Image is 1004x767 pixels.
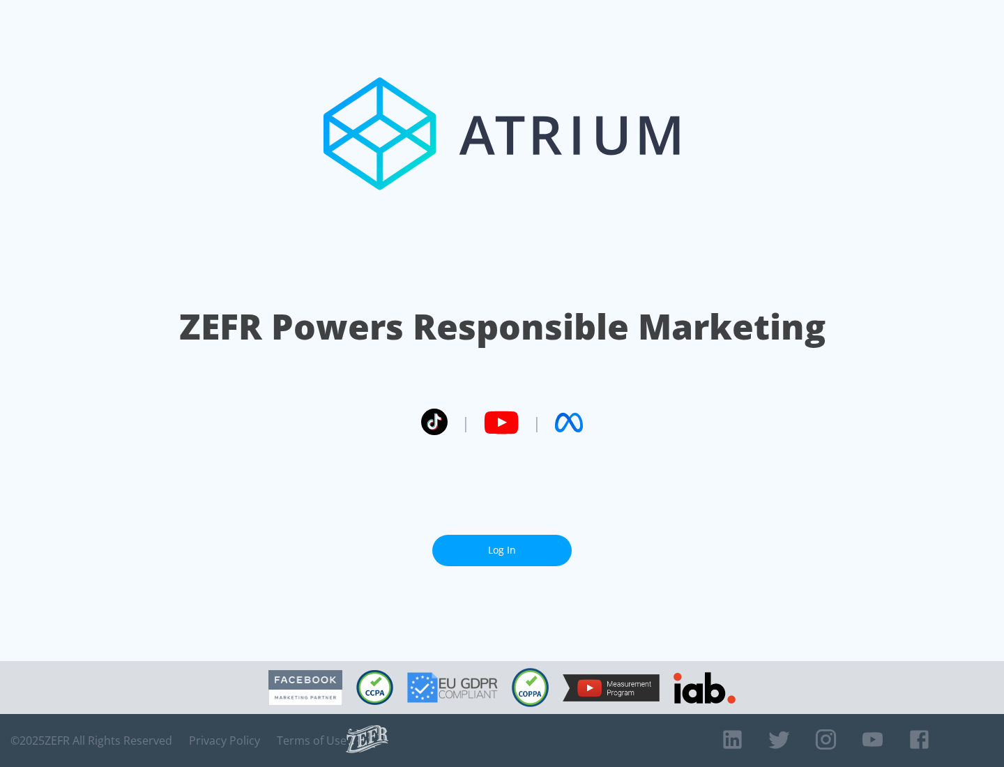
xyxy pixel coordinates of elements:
img: COPPA Compliant [512,668,549,707]
a: Terms of Use [277,734,347,747]
span: | [462,412,470,433]
img: YouTube Measurement Program [563,674,660,701]
img: IAB [674,672,736,704]
img: CCPA Compliant [356,670,393,705]
a: Privacy Policy [189,734,260,747]
h1: ZEFR Powers Responsible Marketing [179,303,826,351]
span: | [533,412,541,433]
img: Facebook Marketing Partner [268,670,342,706]
img: GDPR Compliant [407,672,498,703]
span: © 2025 ZEFR All Rights Reserved [10,734,172,747]
a: Log In [432,535,572,566]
